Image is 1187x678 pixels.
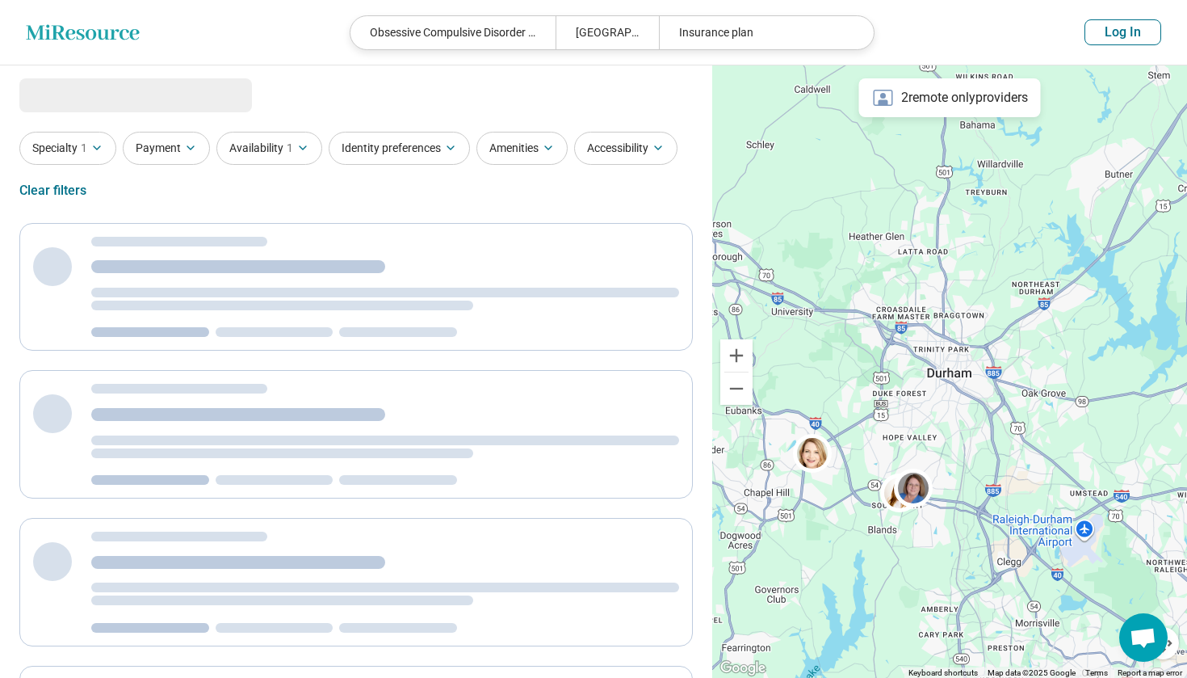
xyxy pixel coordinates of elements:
[574,132,677,165] button: Accessibility
[329,132,470,165] button: Identity preferences
[476,132,568,165] button: Amenities
[19,78,155,111] span: Loading...
[81,140,87,157] span: 1
[859,78,1041,117] div: 2 remote only providers
[216,132,322,165] button: Availability1
[1085,668,1108,677] a: Terms (opens in new tab)
[988,668,1076,677] span: Map data ©2025 Google
[287,140,293,157] span: 1
[19,132,116,165] button: Specialty1
[659,16,864,49] div: Insurance plan
[556,16,658,49] div: [GEOGRAPHIC_DATA], [GEOGRAPHIC_DATA]
[720,373,753,405] button: Zoom out
[19,171,86,210] div: Clear filters
[720,339,753,372] button: Zoom in
[1118,668,1182,677] a: Report a map error
[1119,613,1168,662] div: Open chat
[1084,19,1161,45] button: Log In
[350,16,556,49] div: Obsessive Compulsive Disorder (OCD)
[123,132,210,165] button: Payment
